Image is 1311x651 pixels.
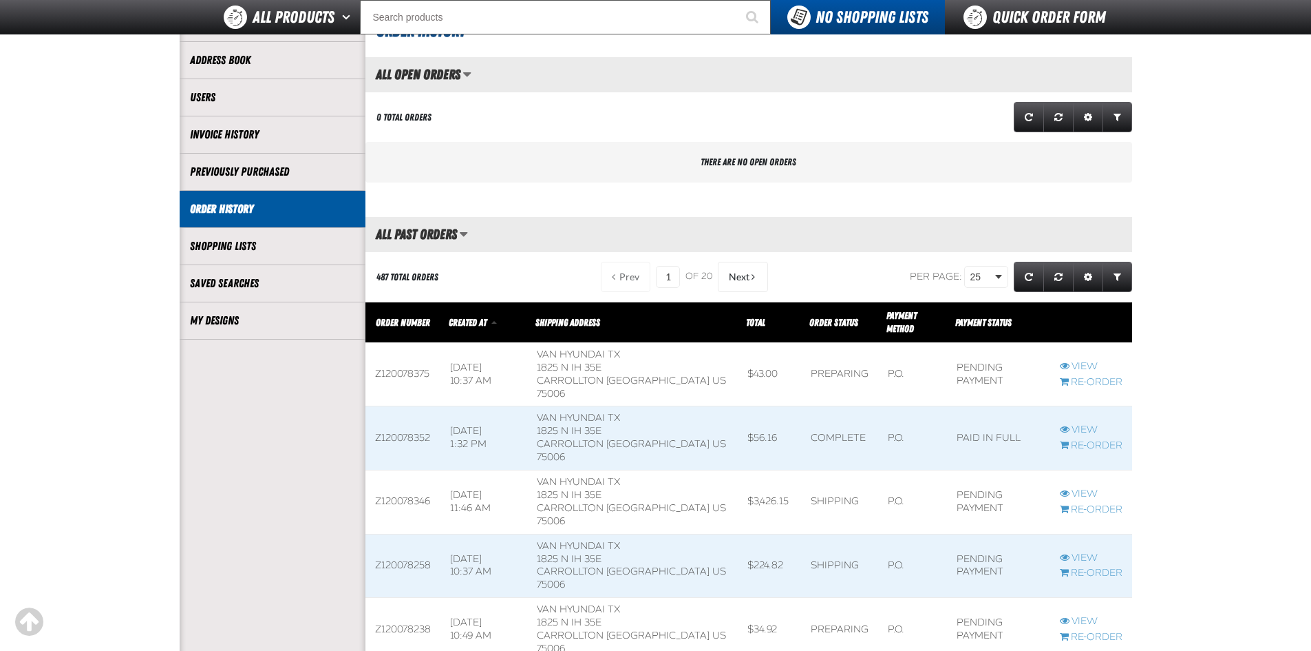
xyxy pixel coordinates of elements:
[190,52,355,68] a: Address Book
[537,476,620,488] span: Van Hyundai TX
[738,471,801,535] td: $3,426.15
[947,406,1049,471] td: Paid in full
[712,566,726,577] span: US
[947,342,1049,406] td: Pending payment
[376,317,430,328] a: Order Number
[365,342,440,406] td: Z120078375
[537,630,604,641] span: CARROLLTON
[537,515,565,527] bdo: 75006
[738,342,801,406] td: $43.00
[878,471,947,535] td: P.O.
[190,127,355,143] a: Invoice History
[537,603,620,615] span: Van Hyundai TX
[1060,567,1122,580] a: Re-Order Z120078258 order
[1014,102,1044,132] a: Refresh grid action
[449,317,489,328] a: Created At
[535,317,600,328] span: Shipping Address
[801,342,878,406] td: Preparing
[738,534,801,598] td: $224.82
[1060,615,1122,628] a: View Z120078238 order
[365,227,457,242] h2: All Past Orders
[1043,102,1074,132] a: Reset grid action
[537,489,601,501] span: 1825 N IH 35E
[1014,262,1044,292] a: Refresh grid action
[365,534,440,598] td: Z120078258
[449,317,487,328] span: Created At
[1060,440,1122,453] a: Re-Order Z120078352 order
[190,238,355,254] a: Shopping Lists
[878,534,947,598] td: P.O.
[886,310,917,334] span: Payment Method
[537,388,565,400] bdo: 75006
[738,406,801,471] td: $56.16
[462,63,471,86] button: Manage grid views. Current view is All Open Orders
[712,630,726,641] span: US
[809,317,858,328] a: Order Status
[190,313,355,329] a: My Designs
[1060,631,1122,644] a: Re-Order Z120078238 order
[955,317,1012,328] span: Payment Status
[970,270,992,285] span: 25
[537,566,604,577] span: CARROLLTON
[801,471,878,535] td: Shipping
[801,534,878,598] td: Shipping
[190,201,355,217] a: Order History
[878,342,947,406] td: P.O.
[537,502,604,514] span: CARROLLTON
[253,5,334,30] span: All Products
[947,534,1049,598] td: Pending payment
[440,534,528,598] td: [DATE] 10:37 AM
[376,271,438,284] div: 487 Total Orders
[947,471,1049,535] td: Pending payment
[1102,102,1132,132] a: Expand or Collapse Grid Filters
[537,553,601,565] span: 1825 N IH 35E
[14,607,44,637] div: Scroll to the top
[537,540,620,552] span: Van Hyundai TX
[878,406,947,471] td: P.O.
[1060,360,1122,373] a: View Z120078375 order
[712,502,726,514] span: US
[537,579,565,590] bdo: 75006
[190,90,355,105] a: Users
[656,266,680,288] input: Current page number
[440,342,528,406] td: [DATE] 10:37 AM
[537,375,604,386] span: CARROLLTON
[1102,262,1132,292] a: Expand or Collapse Grid Filters
[1073,262,1103,292] a: Expand or Collapse Grid Settings
[606,375,710,386] span: [GEOGRAPHIC_DATA]
[365,67,460,82] h2: All Open Orders
[701,156,796,167] span: There are no open orders
[606,502,710,514] span: [GEOGRAPHIC_DATA]
[1060,504,1122,517] a: Re-Order Z120078346 order
[1060,424,1122,437] a: View Z120078352 order
[816,8,928,27] span: No Shopping Lists
[440,406,528,471] td: [DATE] 1:32 PM
[685,271,712,283] span: of 20
[801,406,878,471] td: Complete
[537,349,620,360] span: Van Hyundai TX
[440,471,528,535] td: [DATE] 11:46 AM
[365,471,440,535] td: Z120078346
[190,164,355,180] a: Previously Purchased
[365,406,440,471] td: Z120078352
[718,262,768,292] button: Next Page
[712,375,726,386] span: US
[1050,302,1132,343] th: Row actions
[537,617,601,628] span: 1825 N IH 35E
[190,276,355,291] a: Saved Searches
[606,630,710,641] span: [GEOGRAPHIC_DATA]
[606,566,710,577] span: [GEOGRAPHIC_DATA]
[537,362,601,373] span: 1825 N IH 35E
[1073,102,1103,132] a: Expand or Collapse Grid Settings
[910,271,962,282] span: Per page:
[1043,262,1074,292] a: Reset grid action
[376,111,431,124] div: 0 Total Orders
[1060,376,1122,389] a: Re-Order Z120078375 order
[459,223,468,246] button: Manage grid views. Current view is All Past Orders
[746,317,765,328] a: Total
[1060,488,1122,501] a: View Z120078346 order
[729,271,749,282] span: Next Page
